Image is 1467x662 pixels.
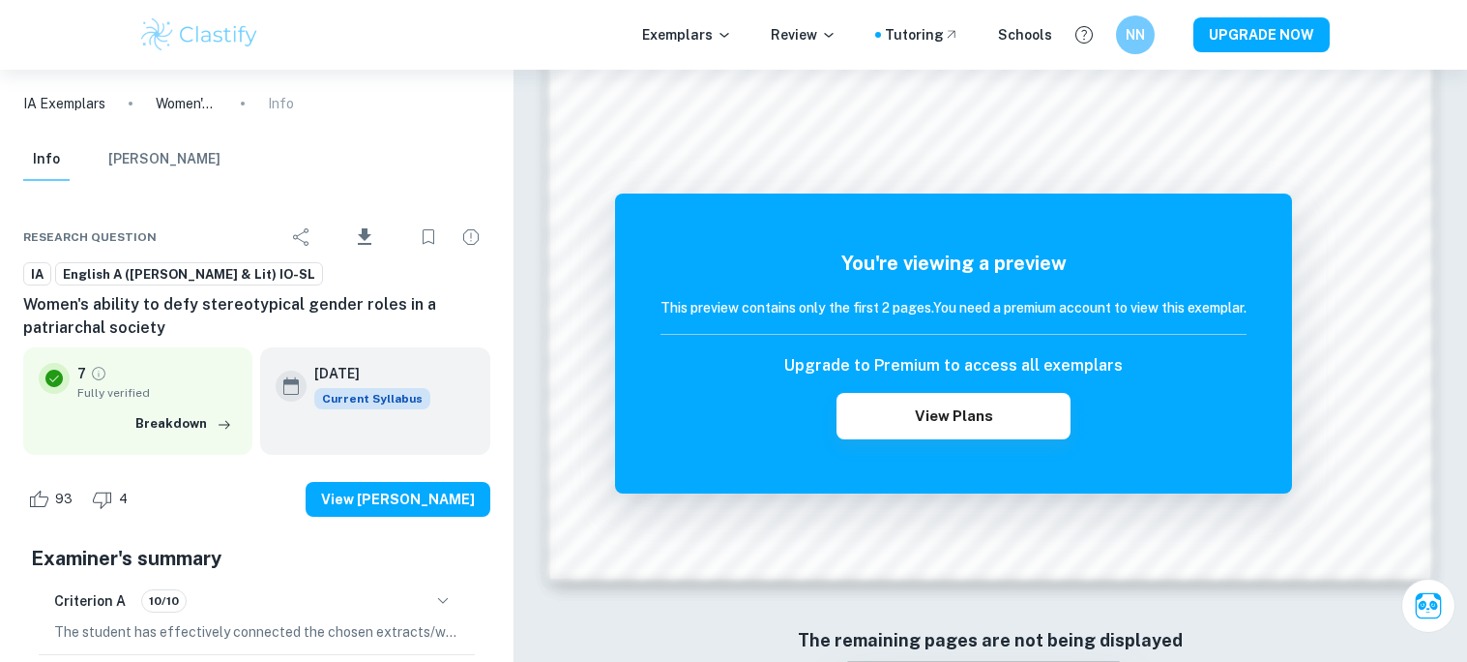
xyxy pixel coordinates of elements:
span: 93 [44,490,83,509]
button: Info [23,138,70,181]
p: The student has effectively connected the chosen extracts/works to the global issue of women defy... [54,621,459,643]
span: Fully verified [77,384,237,402]
a: English A ([PERSON_NAME] & Lit) IO-SL [55,262,323,286]
span: Current Syllabus [314,388,430,409]
img: Clastify logo [138,15,261,54]
h6: NN [1124,24,1146,45]
h6: Criterion A [54,590,126,612]
button: UPGRADE NOW [1193,17,1330,52]
span: English A ([PERSON_NAME] & Lit) IO-SL [56,265,322,285]
div: Report issue [452,218,490,256]
h6: Upgrade to Premium to access all exemplars [784,354,1123,377]
button: Help and Feedback [1068,18,1100,51]
button: [PERSON_NAME] [108,138,220,181]
h5: Examiner's summary [31,544,483,573]
p: Review [771,24,836,45]
div: Dislike [87,484,138,515]
a: IA [23,262,51,286]
div: Bookmark [409,218,448,256]
h6: Women's ability to defy stereotypical gender roles in a patriarchal society [23,293,490,340]
a: Schools [998,24,1052,45]
button: View [PERSON_NAME] [306,482,490,517]
button: View Plans [836,393,1071,439]
span: 4 [108,490,138,509]
div: This exemplar is based on the current syllabus. Feel free to refer to it for inspiration/ideas wh... [314,388,430,409]
p: 7 [77,363,86,384]
div: Download [325,212,405,262]
p: Info [268,93,294,114]
a: Tutoring [885,24,959,45]
span: IA [24,265,50,285]
button: Ask Clai [1401,579,1455,633]
p: Exemplars [642,24,732,45]
h6: The remaining pages are not being displayed [589,627,1392,654]
button: Breakdown [131,409,237,438]
a: Grade fully verified [90,365,107,382]
h6: [DATE] [314,363,415,384]
button: NN [1116,15,1155,54]
span: Research question [23,228,157,246]
div: Like [23,484,83,515]
h6: This preview contains only the first 2 pages. You need a premium account to view this exemplar. [660,297,1247,318]
span: 10/10 [142,592,186,610]
p: Women's ability to defy stereotypical gender roles in a patriarchal society [156,93,218,114]
a: IA Exemplars [23,93,105,114]
div: Share [282,218,321,256]
h5: You're viewing a preview [660,249,1247,278]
